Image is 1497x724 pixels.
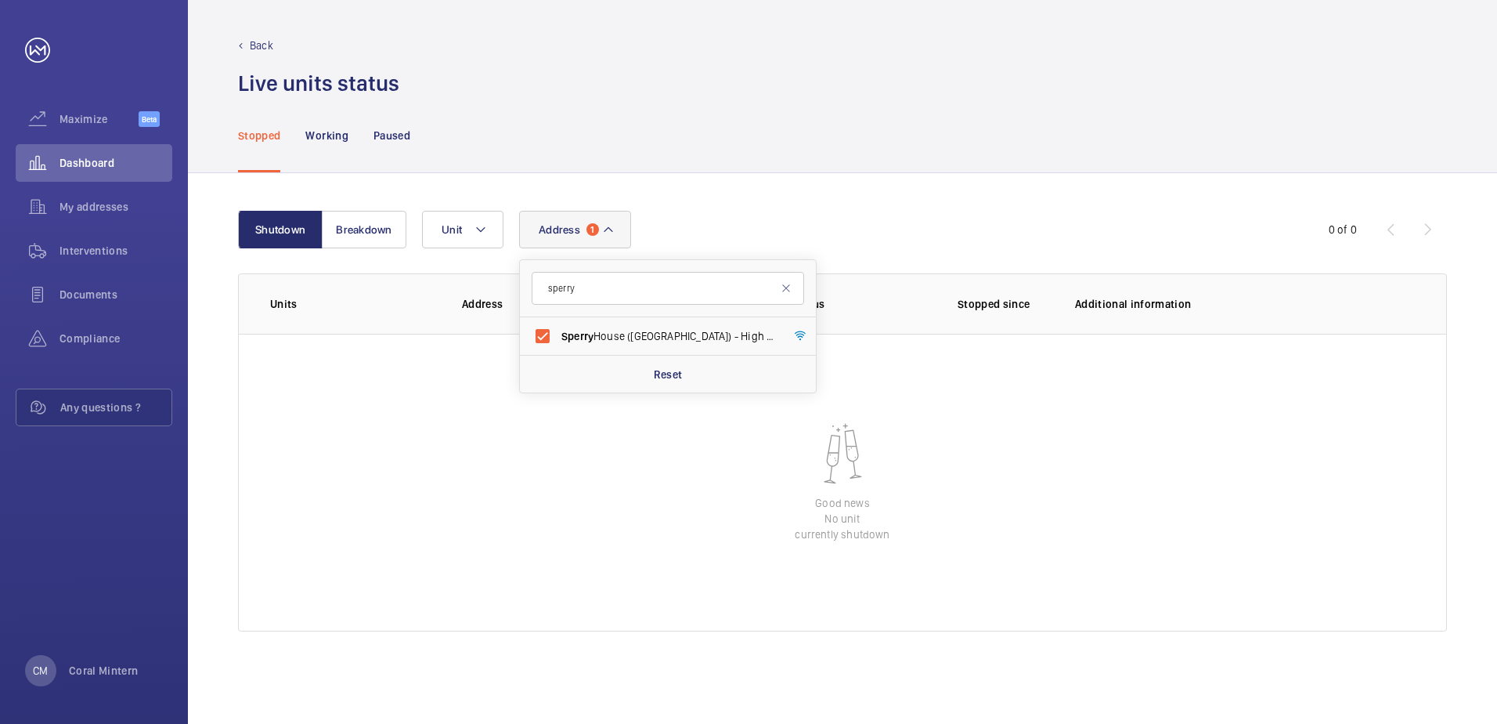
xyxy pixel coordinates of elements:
[322,211,406,248] button: Breakdown
[654,367,683,382] p: Reset
[270,296,437,312] p: Units
[60,111,139,127] span: Maximize
[60,287,172,302] span: Documents
[519,211,631,248] button: Address1
[373,128,410,143] p: Paused
[60,155,172,171] span: Dashboard
[238,128,280,143] p: Stopped
[442,223,462,236] span: Unit
[539,223,580,236] span: Address
[60,199,172,215] span: My addresses
[69,663,139,679] p: Coral Mintern
[238,211,323,248] button: Shutdown
[60,400,171,415] span: Any questions ?
[1329,222,1357,237] div: 0 of 0
[1075,296,1415,312] p: Additional information
[561,330,593,342] span: Sperry
[238,69,399,98] h1: Live units status
[586,223,599,236] span: 1
[60,243,172,259] span: Interventions
[462,296,684,312] p: Address
[422,211,503,248] button: Unit
[305,128,348,143] p: Working
[60,331,172,346] span: Compliance
[561,328,777,344] span: House ([GEOGRAPHIC_DATA]) - High Risk Building - House ([GEOGRAPHIC_DATA]), [GEOGRAPHIC_DATA] TW8...
[532,272,804,305] input: Search by address
[33,663,48,679] p: CM
[250,38,273,53] p: Back
[139,111,160,127] span: Beta
[958,296,1050,312] p: Stopped since
[795,495,889,542] p: Good news No unit currently shutdown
